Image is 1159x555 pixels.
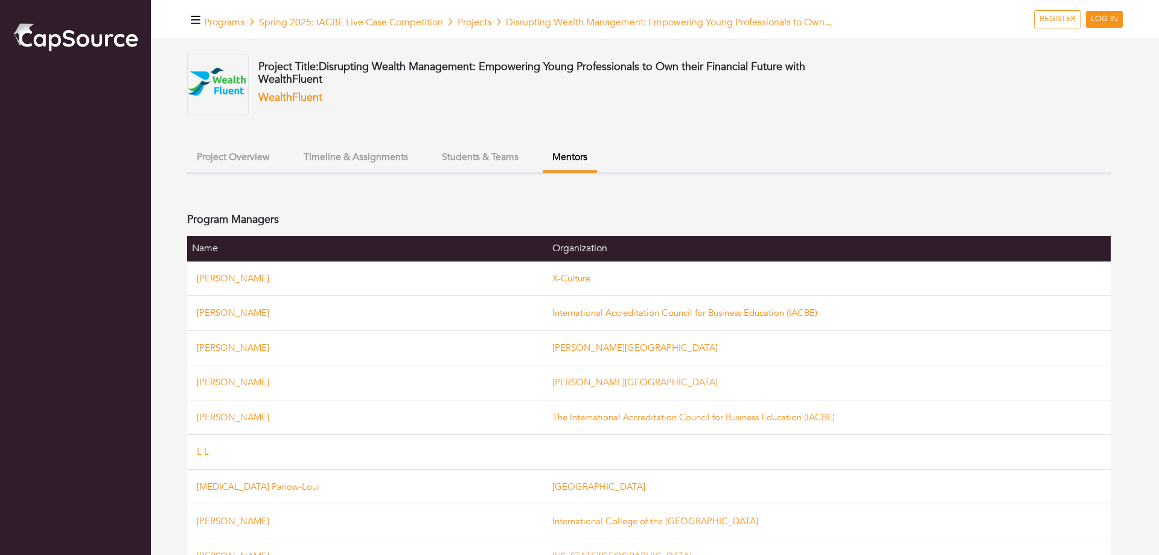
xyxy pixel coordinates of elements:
[1086,11,1123,28] a: LOG IN
[197,307,269,319] a: [PERSON_NAME]
[1034,10,1081,28] a: REGISTER
[12,21,139,53] img: cap_logo.png
[552,342,718,354] a: [PERSON_NAME][GEOGRAPHIC_DATA]
[197,481,319,493] a: [MEDICAL_DATA] Panow-Loui
[258,59,805,88] span: Disrupting Wealth Management: Empowering Young Professionals to Own their Financial Future with W...
[197,411,269,423] a: [PERSON_NAME]
[458,16,491,29] a: Projects
[552,272,590,284] a: X-Culture
[543,144,597,173] button: Mentors
[187,213,279,226] h4: Program Managers
[294,144,418,170] button: Timeline & Assignments
[197,342,269,354] a: [PERSON_NAME]
[187,54,249,115] img: WFSqHorz.png
[197,515,269,527] a: [PERSON_NAME]
[506,16,832,29] span: Disrupting Wealth Management: Empowering Young Professionals to Own...
[197,446,209,458] a: L L
[552,411,835,423] a: The International Accreditation Council for Business Education (IACBE)
[187,236,548,261] th: Name
[204,16,244,29] a: Programs
[432,144,528,170] button: Students & Teams
[259,16,443,29] a: Spring 2025: IACBE Live Case Competition
[552,376,718,388] a: [PERSON_NAME][GEOGRAPHIC_DATA]
[552,515,758,527] a: International College of the [GEOGRAPHIC_DATA]
[258,90,322,105] a: WealthFluent
[197,272,269,284] a: [PERSON_NAME]
[258,60,834,86] h4: Project Title:
[548,236,1111,261] th: Organization
[197,376,269,388] a: [PERSON_NAME]
[552,307,817,319] a: International Accreditation Council for Business Education (IACBE)
[552,481,645,493] a: [GEOGRAPHIC_DATA]
[187,144,279,170] button: Project Overview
